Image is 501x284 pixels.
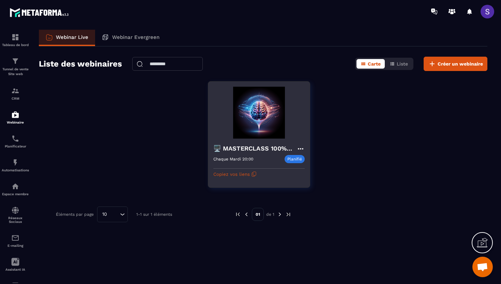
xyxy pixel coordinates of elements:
[213,169,257,180] button: Copiez vos liens
[235,211,241,217] img: prev
[112,34,160,40] p: Webinar Evergreen
[11,111,19,119] img: automations
[2,216,29,224] p: Réseaux Sociaux
[2,168,29,172] p: Automatisations
[285,155,305,163] p: Planifié
[11,158,19,167] img: automations
[397,61,408,67] span: Liste
[2,43,29,47] p: Tableau de bord
[2,268,29,271] p: Assistant IA
[243,211,249,217] img: prev
[109,211,118,218] input: Search for option
[11,87,19,95] img: formation
[213,157,253,161] p: Chaque Mardi 20:00
[2,120,29,124] p: Webinaire
[252,208,264,221] p: 01
[2,52,29,82] a: formationformationTunnel de vente Site web
[39,30,95,46] a: Webinar Live
[277,211,283,217] img: next
[11,206,19,214] img: social-network
[11,57,19,65] img: formation
[213,144,297,153] h4: 🖥️ MASTERCLASS 100% GRATUITE
[2,192,29,196] p: Espace membre
[385,59,412,69] button: Liste
[266,212,274,217] p: de 1
[2,244,29,247] p: E-mailing
[2,82,29,105] a: formationformationCRM
[11,182,19,190] img: automations
[213,87,305,139] img: webinar-background
[56,212,94,217] p: Éléments par page
[2,67,29,76] p: Tunnel de vente Site web
[2,229,29,253] a: emailemailE-mailing
[39,57,122,71] h2: Liste des webinaires
[10,6,71,19] img: logo
[2,105,29,129] a: automationsautomationsWebinaire
[472,257,493,277] div: Ouvrir le chat
[2,28,29,52] a: formationformationTableau de bord
[438,60,483,67] span: Créer un webinaire
[11,134,19,143] img: scheduler
[2,201,29,229] a: social-networksocial-networkRéseaux Sociaux
[2,153,29,177] a: automationsautomationsAutomatisations
[356,59,385,69] button: Carte
[11,234,19,242] img: email
[2,144,29,148] p: Planificateur
[2,129,29,153] a: schedulerschedulerPlanificateur
[368,61,381,67] span: Carte
[136,212,172,217] p: 1-1 sur 1 éléments
[424,57,487,71] button: Créer un webinaire
[285,211,291,217] img: next
[2,177,29,201] a: automationsautomationsEspace membre
[100,211,109,218] span: 10
[2,253,29,276] a: Assistant IA
[56,34,88,40] p: Webinar Live
[97,207,128,222] div: Search for option
[2,97,29,100] p: CRM
[11,33,19,41] img: formation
